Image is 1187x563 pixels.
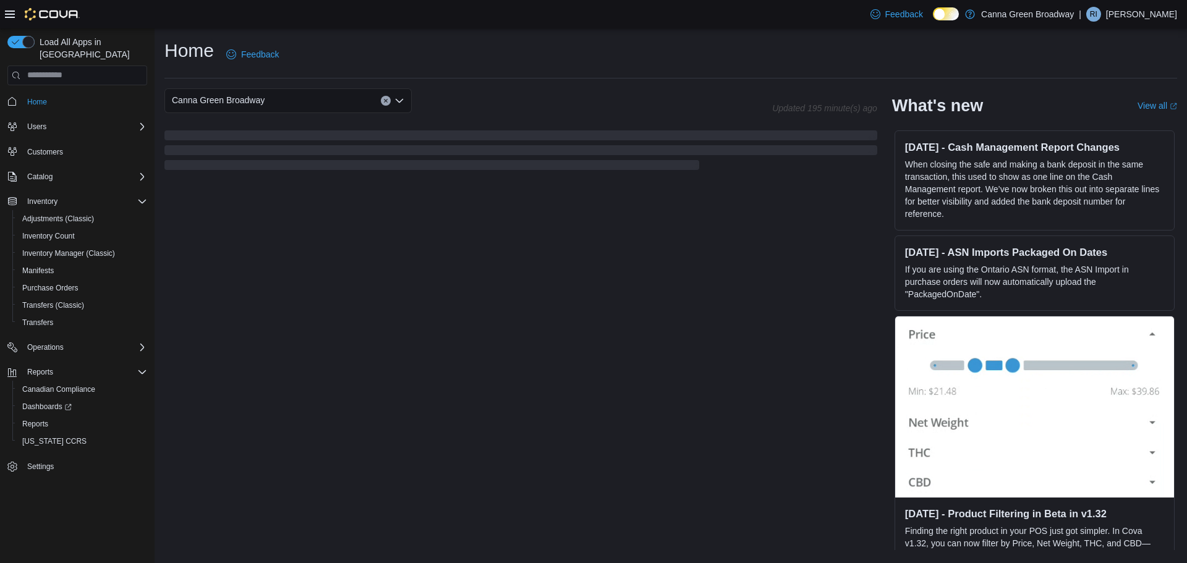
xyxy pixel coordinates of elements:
span: Reports [17,417,147,431]
span: Inventory Count [17,229,147,243]
span: Dashboards [17,399,147,414]
a: Feedback [221,42,284,67]
span: Reports [22,365,147,379]
span: Catalog [27,172,53,182]
h3: [DATE] - Product Filtering in Beta in v1.32 [905,507,1164,520]
button: Manifests [12,262,152,279]
p: | [1079,7,1081,22]
span: Reports [27,367,53,377]
span: Adjustments (Classic) [22,214,94,224]
span: Dashboards [22,402,72,412]
span: Reports [22,419,48,429]
span: Inventory [27,197,57,206]
button: Transfers [12,314,152,331]
span: Home [22,94,147,109]
div: Raven Irwin [1086,7,1101,22]
a: Adjustments (Classic) [17,211,99,226]
button: Catalog [22,169,57,184]
a: Transfers [17,315,58,330]
p: If you are using the Ontario ASN format, the ASN Import in purchase orders will now automatically... [905,263,1164,300]
span: Operations [22,340,147,355]
a: Manifests [17,263,59,278]
a: Canadian Compliance [17,382,100,397]
button: Reports [12,415,152,433]
span: Manifests [22,266,54,276]
a: Reports [17,417,53,431]
span: Feedback [241,48,279,61]
svg: External link [1170,103,1177,110]
img: Cova [25,8,80,20]
a: Dashboards [12,398,152,415]
span: Adjustments (Classic) [17,211,147,226]
span: Canadian Compliance [17,382,147,397]
button: Inventory [2,193,152,210]
button: Users [22,119,51,134]
h3: [DATE] - ASN Imports Packaged On Dates [905,246,1164,258]
span: Feedback [885,8,923,20]
span: Inventory Manager (Classic) [17,246,147,261]
span: RI [1090,7,1097,22]
span: Transfers [17,315,147,330]
button: Reports [2,363,152,381]
button: Catalog [2,168,152,185]
a: Dashboards [17,399,77,414]
span: Canadian Compliance [22,384,95,394]
h3: [DATE] - Cash Management Report Changes [905,141,1164,153]
p: When closing the safe and making a bank deposit in the same transaction, this used to show as one... [905,158,1164,220]
button: Inventory [22,194,62,209]
span: Inventory [22,194,147,209]
h2: What's new [892,96,983,116]
span: Home [27,97,47,107]
p: [PERSON_NAME] [1106,7,1177,22]
p: Updated 195 minute(s) ago [772,103,877,113]
a: Inventory Count [17,229,80,243]
button: [US_STATE] CCRS [12,433,152,450]
button: Operations [22,340,69,355]
button: Adjustments (Classic) [12,210,152,227]
span: [US_STATE] CCRS [22,436,87,446]
span: Settings [27,462,54,472]
span: Catalog [22,169,147,184]
a: View allExternal link [1138,101,1177,111]
button: Customers [2,143,152,161]
span: Inventory Count [22,231,75,241]
input: Dark Mode [933,7,959,20]
button: Transfers (Classic) [12,297,152,314]
span: Operations [27,342,64,352]
span: Canna Green Broadway [172,93,265,108]
span: Users [27,122,46,132]
button: Inventory Count [12,227,152,245]
span: Purchase Orders [22,283,79,293]
a: [US_STATE] CCRS [17,434,91,449]
span: Customers [22,144,147,159]
span: Transfers (Classic) [17,298,147,313]
button: Home [2,93,152,111]
span: Customers [27,147,63,157]
nav: Complex example [7,88,147,508]
p: Canna Green Broadway [981,7,1074,22]
span: Dark Mode [933,20,934,21]
a: Inventory Manager (Classic) [17,246,120,261]
h1: Home [164,38,214,63]
a: Transfers (Classic) [17,298,89,313]
a: Settings [22,459,59,474]
span: Transfers (Classic) [22,300,84,310]
a: Purchase Orders [17,281,83,295]
span: Transfers [22,318,53,328]
a: Feedback [866,2,928,27]
button: Canadian Compliance [12,381,152,398]
span: Loading [164,133,877,172]
button: Inventory Manager (Classic) [12,245,152,262]
a: Home [22,95,52,109]
span: Purchase Orders [17,281,147,295]
span: Users [22,119,147,134]
span: Inventory Manager (Classic) [22,248,115,258]
button: Open list of options [394,96,404,106]
button: Clear input [381,96,391,106]
span: Load All Apps in [GEOGRAPHIC_DATA] [35,36,147,61]
button: Settings [2,457,152,475]
button: Users [2,118,152,135]
button: Reports [22,365,58,379]
span: Manifests [17,263,147,278]
a: Customers [22,145,68,159]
